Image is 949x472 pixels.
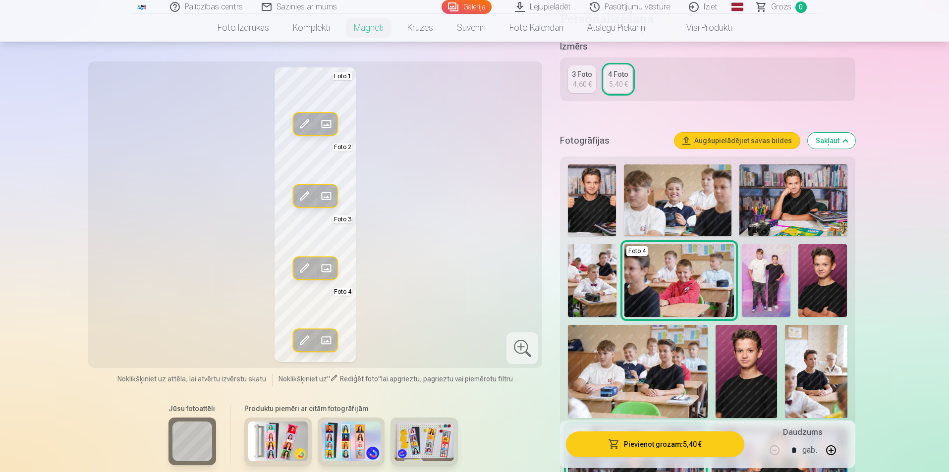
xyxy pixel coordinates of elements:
a: Foto kalendāri [498,14,575,42]
span: " [378,375,381,383]
div: 5,40 € [609,79,628,89]
span: Grozs [771,1,791,13]
a: Suvenīri [445,14,498,42]
h5: Izmērs [560,40,855,53]
div: 4 Foto [608,69,628,79]
span: " [327,375,330,383]
span: lai apgrieztu, pagrieztu vai piemērotu filtru [381,375,513,383]
div: gab. [802,438,817,462]
h5: Daudzums [783,426,822,438]
span: 0 [795,1,807,13]
div: 3 Foto [572,69,592,79]
span: Noklikšķiniet uz [279,375,327,383]
a: Komplekti [281,14,342,42]
a: Magnēti [342,14,395,42]
a: Krūzes [395,14,445,42]
a: Visi produkti [659,14,744,42]
button: Pievienot grozam:5,40 € [566,431,744,457]
h6: Jūsu fotoattēli [168,404,216,414]
img: /fa1 [137,4,148,10]
a: Atslēgu piekariņi [575,14,659,42]
div: 4,60 € [573,79,592,89]
h6: Produktu piemēri ar citām fotogrāfijām [240,404,462,414]
button: Augšupielādējiet savas bildes [674,133,800,149]
a: 4 Foto5,40 € [604,65,632,93]
div: Foto 4 [626,246,648,256]
span: Rediģēt foto [340,375,378,383]
button: Sakļaut [808,133,855,149]
span: Noklikšķiniet uz attēla, lai atvērtu izvērstu skatu [117,374,266,384]
a: 3 Foto4,60 € [568,65,596,93]
a: Foto izdrukas [206,14,281,42]
h5: Fotogrāfijas [560,134,666,148]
